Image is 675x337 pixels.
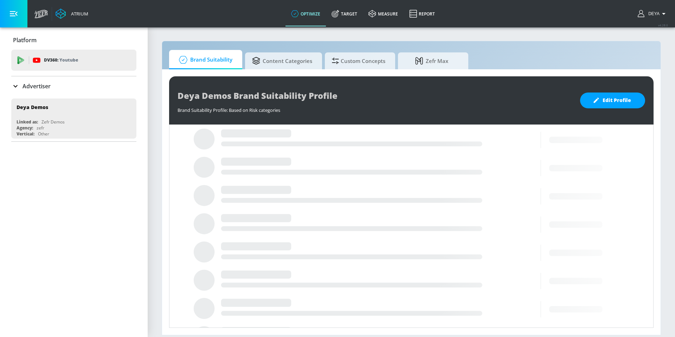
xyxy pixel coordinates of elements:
[658,23,668,27] span: v 4.28.0
[11,76,136,96] div: Advertiser
[17,119,38,125] div: Linked as:
[645,11,660,16] span: login as: deya.mansell@zefr.com
[594,96,631,105] span: Edit Profile
[68,11,88,17] div: Atrium
[178,103,573,113] div: Brand Suitability Profile: Based on Risk categories
[363,1,404,26] a: measure
[326,1,363,26] a: Target
[22,82,51,90] p: Advertiser
[11,50,136,71] div: DV360: Youtube
[13,36,37,44] p: Platform
[38,131,49,137] div: Other
[252,52,312,69] span: Content Categories
[17,131,34,137] div: Vertical:
[41,119,65,125] div: Zefr Demos
[638,9,668,18] button: Deya
[11,98,136,139] div: Deya DemosLinked as:Zefr DemosAgency:zefrVertical:Other
[11,30,136,50] div: Platform
[332,52,385,69] span: Custom Concepts
[59,56,78,64] p: Youtube
[580,93,645,108] button: Edit Profile
[405,52,458,69] span: Zefr Max
[176,51,232,68] span: Brand Suitability
[17,104,48,110] div: Deya Demos
[37,125,44,131] div: zefr
[17,125,33,131] div: Agency:
[44,56,78,64] p: DV360:
[56,8,88,19] a: Atrium
[285,1,326,26] a: optimize
[404,1,441,26] a: Report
